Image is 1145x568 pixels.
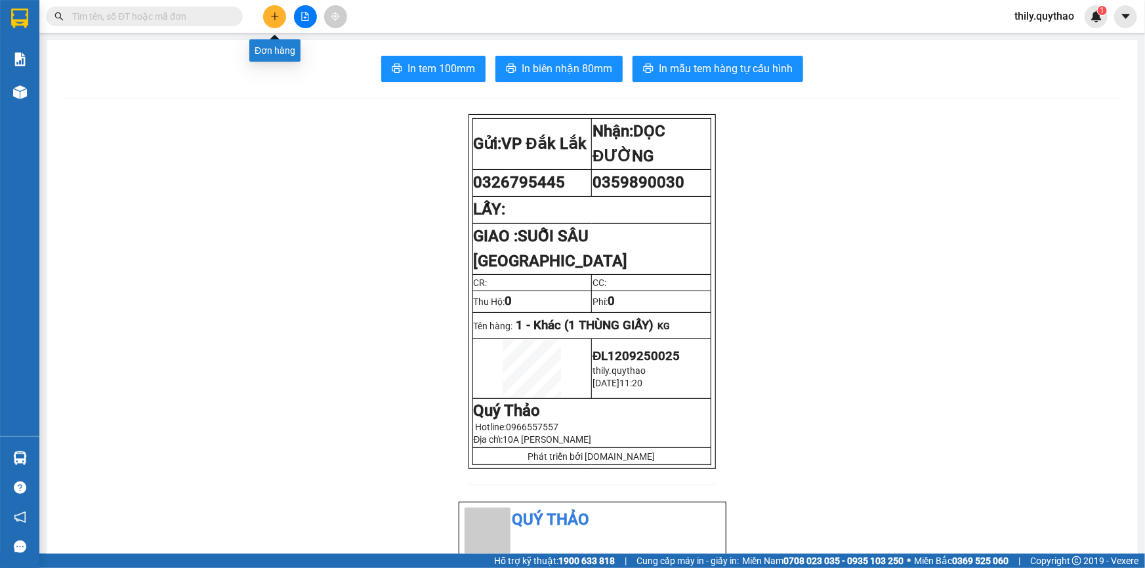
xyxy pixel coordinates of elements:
[474,173,566,192] span: 0326795445
[14,481,26,494] span: question-circle
[476,422,559,432] span: Hotline:
[112,27,302,45] div: 0359890030
[474,401,541,420] strong: Quý Thảo
[1018,554,1020,568] span: |
[592,291,711,312] td: Phí:
[516,318,654,333] span: 1 - Khác (1 THÙNG GIẤY)
[11,11,103,43] div: VP Đắk Lắk
[593,365,646,376] span: thily.quythao
[465,508,720,533] li: Quý Thảo
[1100,6,1104,15] span: 1
[593,122,665,165] strong: Nhận:
[381,56,486,82] button: printerIn tem 100mm
[331,12,340,21] span: aim
[11,12,31,26] span: Gửi:
[294,5,317,28] button: file-add
[503,434,592,445] span: 10A [PERSON_NAME]
[1091,10,1102,22] img: icon-new-feature
[54,12,64,21] span: search
[474,434,592,445] span: Địa chỉ:
[494,554,615,568] span: Hỗ trợ kỹ thuật:
[13,52,27,66] img: solution-icon
[658,321,671,331] span: KG
[474,318,710,333] p: Tên hàng:
[301,12,310,21] span: file-add
[1004,8,1085,24] span: thily.quythao
[112,52,131,66] span: DĐ:
[14,540,26,553] span: message
[783,556,904,566] strong: 0708 023 035 - 0935 103 250
[619,378,642,388] span: 11:20
[392,63,402,75] span: printer
[472,448,711,465] td: Phát triển bởi [DOMAIN_NAME]
[14,511,26,523] span: notification
[263,5,286,28] button: plus
[472,275,592,291] td: CR:
[643,63,654,75] span: printer
[636,554,739,568] span: Cung cấp máy in - giấy in:
[474,134,587,153] strong: Gửi:
[907,558,911,563] span: ⚪️
[502,134,587,153] span: VP Đắk Lắk
[633,56,803,82] button: printerIn mẫu tem hàng tự cấu hình
[495,56,623,82] button: printerIn biên nhận 80mm
[270,12,280,21] span: plus
[593,378,619,388] span: [DATE]
[742,554,904,568] span: Miền Nam
[13,451,27,465] img: warehouse-icon
[1120,10,1132,22] span: caret-down
[507,422,559,432] span: 0966557557
[407,60,475,77] span: In tem 100mm
[608,294,615,308] span: 0
[593,173,684,192] span: 0359890030
[659,60,793,77] span: In mẫu tem hàng tự cấu hình
[506,63,516,75] span: printer
[952,556,1009,566] strong: 0369 525 060
[1098,6,1107,15] sup: 1
[914,554,1009,568] span: Miền Bắc
[112,45,302,91] span: SUỐI SÂU [GEOGRAPHIC_DATA]
[592,275,711,291] td: CC:
[625,554,627,568] span: |
[472,291,592,312] td: Thu Hộ:
[1114,5,1137,28] button: caret-down
[11,9,28,28] img: logo-vxr
[505,294,512,308] span: 0
[558,556,615,566] strong: 1900 633 818
[593,349,680,363] span: ĐL1209250025
[474,227,628,270] strong: GIAO :
[522,60,612,77] span: In biên nhận 80mm
[72,9,227,24] input: Tìm tên, số ĐT hoặc mã đơn
[1072,556,1081,565] span: copyright
[324,5,347,28] button: aim
[13,85,27,99] img: warehouse-icon
[112,12,144,26] span: Nhận:
[11,43,103,61] div: 0326795445
[112,11,302,27] div: DỌC ĐƯỜNG
[593,122,665,165] span: DỌC ĐƯỜNG
[474,200,506,218] strong: LẤY:
[474,227,628,270] span: SUỐI SÂU [GEOGRAPHIC_DATA]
